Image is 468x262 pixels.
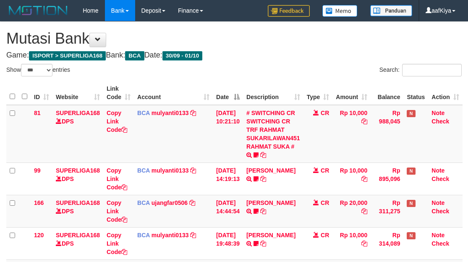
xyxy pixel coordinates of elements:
a: [PERSON_NAME] [246,199,295,206]
span: 120 [34,232,44,238]
a: Copy NOVEN ELING PRAYOG to clipboard [260,208,266,215]
a: mulyanti0133 [152,232,189,238]
span: Has Note [407,168,415,175]
a: Check [431,176,449,182]
td: Rp 20,000 [332,195,371,227]
span: BCA [125,51,144,60]
span: CR [321,110,329,116]
h4: Game: Bank: Date: [6,51,462,60]
span: 99 [34,167,41,174]
input: Search: [402,64,462,76]
td: DPS [52,195,103,227]
th: Link Code: activate to sort column ascending [103,81,134,105]
td: [DATE] 10:21:10 [213,105,243,163]
a: Copy Rp 20,000 to clipboard [361,208,367,215]
a: Copy Link Code [107,110,127,133]
a: Check [431,118,449,125]
td: Rp 895,096 [371,162,403,195]
td: Rp 10,000 [332,227,371,259]
td: DPS [52,105,103,163]
a: Copy Link Code [107,199,127,223]
a: Check [431,240,449,247]
a: Note [431,167,444,174]
a: mulyanti0133 [152,167,189,174]
a: Note [431,232,444,238]
a: Copy MUHAMMAD REZA to clipboard [260,176,266,182]
span: BCA [137,199,150,206]
a: Copy Link Code [107,232,127,255]
select: Showentries [21,64,52,76]
span: BCA [137,110,150,116]
a: Note [431,110,444,116]
th: Date: activate to sort column descending [213,81,243,105]
span: Has Note [407,200,415,207]
th: Website: activate to sort column ascending [52,81,103,105]
a: Note [431,199,444,206]
a: Copy Rp 10,000 to clipboard [361,176,367,182]
a: [PERSON_NAME] [246,167,295,174]
a: Copy Link Code [107,167,127,191]
a: Copy Rp 10,000 to clipboard [361,118,367,125]
span: BCA [137,232,150,238]
a: Copy mulyanti0133 to clipboard [190,167,196,174]
img: panduan.png [370,5,412,16]
th: Description: activate to sort column ascending [243,81,303,105]
img: Feedback.jpg [268,5,310,17]
th: Amount: activate to sort column ascending [332,81,371,105]
th: Type: activate to sort column ascending [303,81,333,105]
td: DPS [52,162,103,195]
td: Rp 988,045 [371,105,403,163]
td: DPS [52,227,103,259]
a: Copy # SWITCHING CR SWITCHING CR TRF RAHMAT SUKARILAWAN451 RAHMAT SUKA # to clipboard [260,152,266,158]
a: # SWITCHING CR SWITCHING CR TRF RAHMAT SUKARILAWAN451 RAHMAT SUKA # [246,110,300,150]
td: Rp 311,275 [371,195,403,227]
a: SUPERLIGA168 [56,167,100,174]
span: Has Note [407,110,415,117]
h1: Mutasi Bank [6,30,462,47]
span: CR [321,199,329,206]
td: [DATE] 14:19:13 [213,162,243,195]
span: BCA [137,167,150,174]
th: ID: activate to sort column ascending [31,81,52,105]
a: SUPERLIGA168 [56,199,100,206]
td: Rp 10,000 [332,162,371,195]
a: ujangfar0506 [152,199,188,206]
img: MOTION_logo.png [6,4,70,17]
a: SUPERLIGA168 [56,110,100,116]
label: Show entries [6,64,70,76]
a: Copy ujangfar0506 to clipboard [189,199,195,206]
td: Rp 314,089 [371,227,403,259]
span: ISPORT > SUPERLIGA168 [29,51,106,60]
td: [DATE] 14:44:54 [213,195,243,227]
td: Rp 10,000 [332,105,371,163]
a: [PERSON_NAME] [246,232,295,238]
td: [DATE] 19:48:39 [213,227,243,259]
span: 81 [34,110,41,116]
span: 30/09 - 01/10 [162,51,203,60]
label: Search: [379,64,462,76]
span: Has Note [407,232,415,239]
th: Action: activate to sort column ascending [428,81,463,105]
a: Check [431,208,449,215]
th: Account: activate to sort column ascending [134,81,213,105]
a: SUPERLIGA168 [56,232,100,238]
th: Balance [371,81,403,105]
a: Copy mulyanti0133 to clipboard [190,232,196,238]
a: Copy AKBAR SAPUTR to clipboard [260,240,266,247]
span: 166 [34,199,44,206]
th: Status [403,81,428,105]
a: Copy mulyanti0133 to clipboard [190,110,196,116]
a: mulyanti0133 [152,110,189,116]
span: CR [321,232,329,238]
img: Button%20Memo.svg [322,5,358,17]
span: CR [321,167,329,174]
a: Copy Rp 10,000 to clipboard [361,240,367,247]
